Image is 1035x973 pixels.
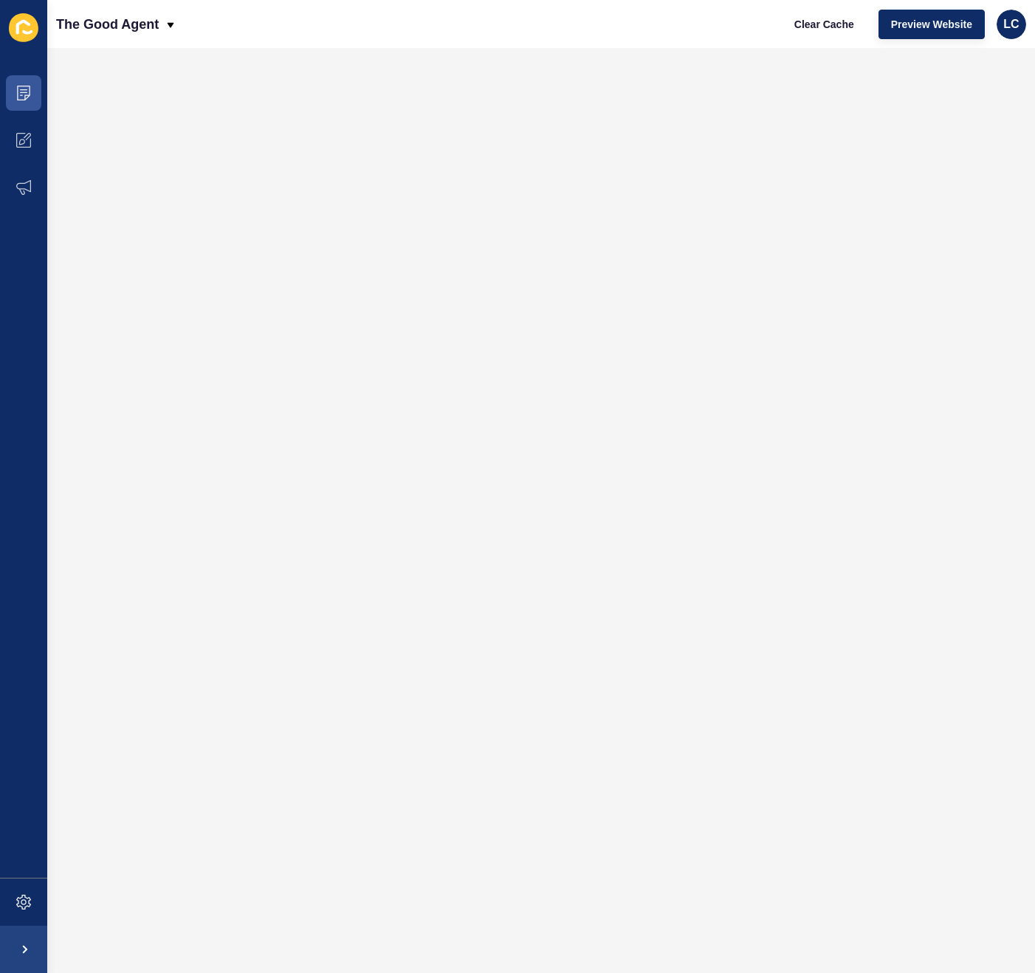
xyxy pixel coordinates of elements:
span: Preview Website [891,17,972,32]
span: Clear Cache [794,17,854,32]
button: Preview Website [878,10,985,39]
span: LC [1003,17,1019,32]
p: The Good Agent [56,6,159,43]
button: Clear Cache [782,10,867,39]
